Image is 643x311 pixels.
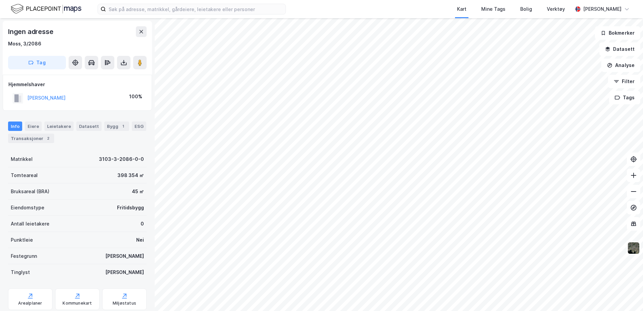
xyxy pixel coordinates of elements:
div: Antall leietakere [11,220,49,228]
iframe: Chat Widget [609,279,643,311]
button: Datasett [599,42,640,56]
div: Festegrunn [11,252,37,260]
button: Tags [609,91,640,104]
div: ESG [132,122,146,131]
div: Bruksareal (BRA) [11,187,49,196]
div: Nei [136,236,144,244]
div: Tinglyst [11,268,30,276]
button: Filter [608,75,640,88]
div: Tomteareal [11,171,38,179]
div: Fritidsbygg [117,204,144,212]
button: Bokmerker [595,26,640,40]
div: [PERSON_NAME] [105,268,144,276]
div: [PERSON_NAME] [105,252,144,260]
div: Transaksjoner [8,134,54,143]
div: 0 [141,220,144,228]
div: 100% [129,93,142,101]
div: Info [8,122,22,131]
div: Hjemmelshaver [8,80,146,89]
button: Analyse [601,59,640,72]
div: Verktøy [547,5,565,13]
input: Søk på adresse, matrikkel, gårdeiere, leietakere eller personer [106,4,286,14]
div: Kommunekart [63,301,92,306]
button: Tag [8,56,66,69]
div: 2 [45,135,51,142]
div: 1 [120,123,126,130]
div: 398 354 ㎡ [117,171,144,179]
div: 3103-3-2086-0-0 [99,155,144,163]
div: Mine Tags [481,5,505,13]
div: Leietakere [44,122,74,131]
div: Kart [457,5,466,13]
div: Ingen adresse [8,26,54,37]
div: Eiere [25,122,42,131]
div: [PERSON_NAME] [583,5,621,13]
div: Arealplaner [18,301,42,306]
div: Matrikkel [11,155,33,163]
div: Moss, 3/2086 [8,40,41,48]
div: Bolig [520,5,532,13]
div: Miljøstatus [113,301,136,306]
img: logo.f888ab2527a4732fd821a326f86c7f29.svg [11,3,81,15]
div: Bygg [104,122,129,131]
div: Datasett [76,122,102,131]
div: 45 ㎡ [132,187,144,196]
div: Punktleie [11,236,33,244]
div: Eiendomstype [11,204,44,212]
div: Kontrollprogram for chat [609,279,643,311]
img: 9k= [627,242,640,254]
